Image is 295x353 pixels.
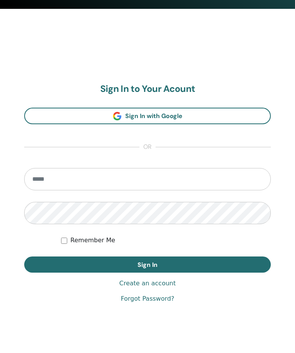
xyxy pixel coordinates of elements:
[61,236,271,245] div: Keep me authenticated indefinitely or until I manually logout
[24,84,271,95] h2: Sign In to Your Acount
[24,108,271,125] a: Sign In with Google
[125,112,182,120] span: Sign In with Google
[24,257,271,273] button: Sign In
[121,295,174,304] a: Forgot Password?
[119,279,176,288] a: Create an account
[138,261,157,269] span: Sign In
[139,143,156,152] span: or
[70,236,115,245] label: Remember Me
